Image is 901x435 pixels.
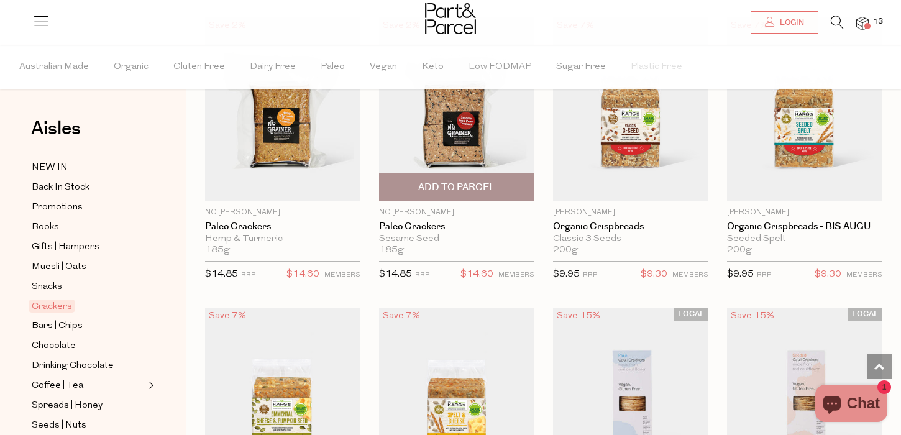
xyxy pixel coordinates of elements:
[32,338,145,354] a: Chocolate
[286,267,319,283] span: $14.60
[553,270,580,279] span: $9.95
[205,245,230,256] span: 185g
[31,115,81,142] span: Aisles
[32,260,86,275] span: Muesli | Oats
[32,358,145,373] a: Drinking Chocolate
[553,245,578,256] span: 200g
[32,219,145,235] a: Books
[32,339,76,354] span: Chocolate
[553,234,708,245] div: Classic 3 Seeds
[32,239,145,255] a: Gifts | Hampers
[498,272,534,278] small: MEMBERS
[379,270,412,279] span: $14.85
[379,308,424,324] div: Save 7%
[556,45,606,89] span: Sugar Free
[32,378,145,393] a: Coffee | Tea
[727,17,882,201] img: Organic Crispbreads - BIS AUGUST
[32,160,68,175] span: NEW IN
[727,207,882,218] p: [PERSON_NAME]
[205,207,360,218] p: No [PERSON_NAME]
[32,280,62,295] span: Snacks
[672,272,708,278] small: MEMBERS
[241,272,255,278] small: RRP
[205,308,250,324] div: Save 7%
[29,300,75,313] span: Crackers
[32,200,83,215] span: Promotions
[727,234,882,245] div: Seeded Spelt
[422,45,444,89] span: Keto
[379,17,534,201] img: Paleo Crackers
[205,234,360,245] div: Hemp & Turmeric
[19,45,89,89] span: Australian Made
[379,234,534,245] div: Sesame Seed
[32,378,83,393] span: Coffee | Tea
[856,17,869,30] a: 13
[379,245,404,256] span: 185g
[460,267,493,283] span: $14.60
[32,160,145,175] a: NEW IN
[32,199,145,215] a: Promotions
[379,207,534,218] p: No [PERSON_NAME]
[553,221,708,232] a: Organic Crispbreads
[205,221,360,232] a: Paleo Crackers
[751,11,818,34] a: Login
[727,270,754,279] span: $9.95
[32,240,99,255] span: Gifts | Hampers
[846,272,882,278] small: MEMBERS
[379,173,534,201] button: Add To Parcel
[32,418,145,433] a: Seeds | Nuts
[32,418,86,433] span: Seeds | Nuts
[425,3,476,34] img: Part&Parcel
[848,308,882,321] span: LOCAL
[250,45,296,89] span: Dairy Free
[812,385,891,425] inbox-online-store-chat: Shopify online store chat
[727,308,778,324] div: Save 15%
[727,221,882,232] a: Organic Crispbreads - BIS AUGUST
[32,259,145,275] a: Muesli | Oats
[379,221,534,232] a: Paleo Crackers
[727,245,752,256] span: 200g
[32,180,89,195] span: Back In Stock
[31,119,81,150] a: Aisles
[173,45,225,89] span: Gluten Free
[32,180,145,195] a: Back In Stock
[32,398,103,413] span: Spreads | Honey
[641,267,667,283] span: $9.30
[32,318,145,334] a: Bars | Chips
[32,299,145,314] a: Crackers
[553,308,604,324] div: Save 15%
[32,398,145,413] a: Spreads | Honey
[631,45,682,89] span: Plastic Free
[583,272,597,278] small: RRP
[32,279,145,295] a: Snacks
[553,17,708,201] img: Organic Crispbreads
[32,319,83,334] span: Bars | Chips
[114,45,149,89] span: Organic
[324,272,360,278] small: MEMBERS
[205,17,360,201] img: Paleo Crackers
[674,308,708,321] span: LOCAL
[32,359,114,373] span: Drinking Chocolate
[777,17,804,28] span: Login
[205,270,238,279] span: $14.85
[145,378,154,393] button: Expand/Collapse Coffee | Tea
[321,45,345,89] span: Paleo
[553,207,708,218] p: [PERSON_NAME]
[32,220,59,235] span: Books
[870,16,886,27] span: 13
[757,272,771,278] small: RRP
[415,272,429,278] small: RRP
[418,181,495,194] span: Add To Parcel
[370,45,397,89] span: Vegan
[815,267,841,283] span: $9.30
[469,45,531,89] span: Low FODMAP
